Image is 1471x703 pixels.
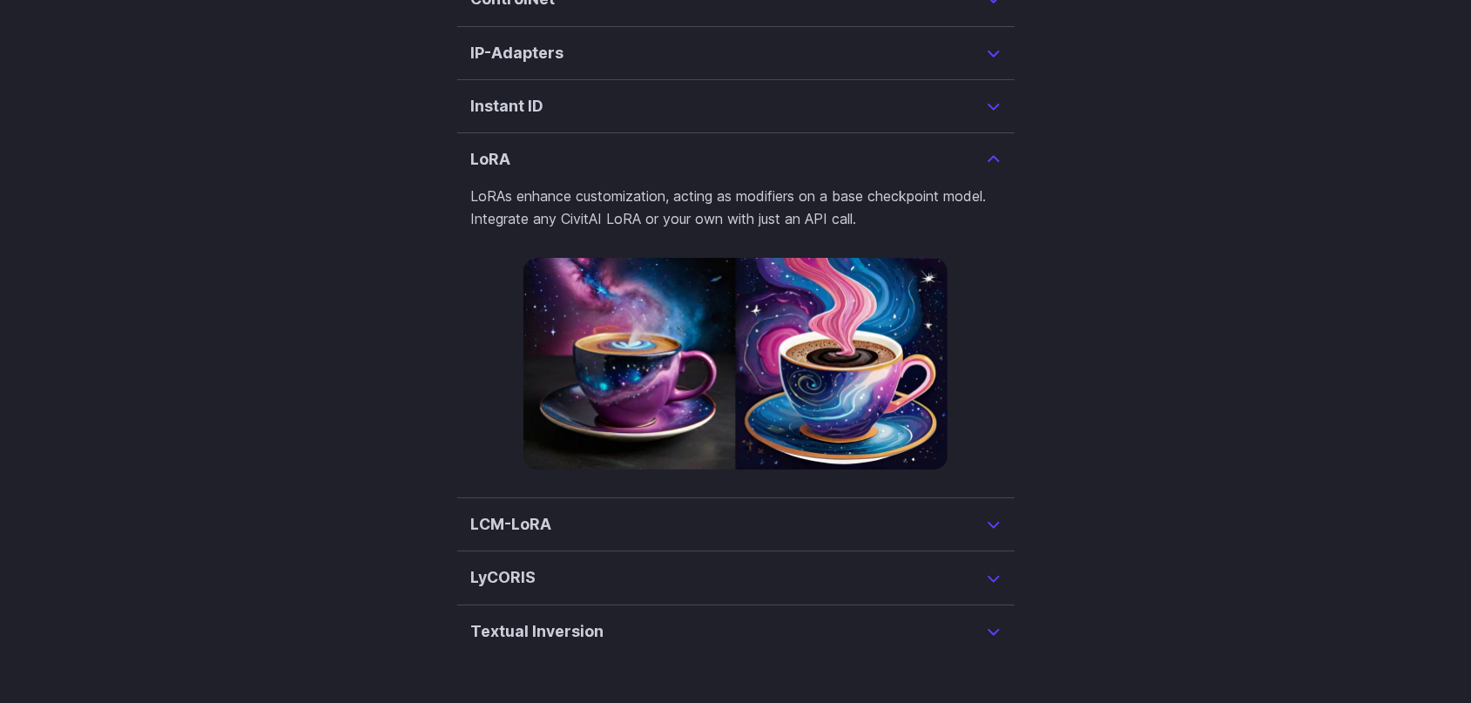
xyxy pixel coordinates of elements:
[471,186,1001,230] p: LoRAs enhance customization, acting as modifiers on a base checkpoint model. Integrate any CivitA...
[523,258,947,470] img: A painting of two cups of coffee on a saucer
[471,41,564,65] h3: IP-Adapters
[471,147,1001,172] summary: LoRA
[471,94,1001,118] summary: Instant ID
[471,41,1001,65] summary: IP-Adapters
[471,512,1001,537] summary: LCM-LoRA
[471,619,1001,644] summary: Textual Inversion
[471,565,536,590] h3: LyCORIS
[471,94,544,118] h3: Instant ID
[471,619,604,644] h3: Textual Inversion
[471,147,511,172] h3: LoRA
[471,512,552,537] h3: LCM-LoRA
[471,565,1001,590] summary: LyCORIS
